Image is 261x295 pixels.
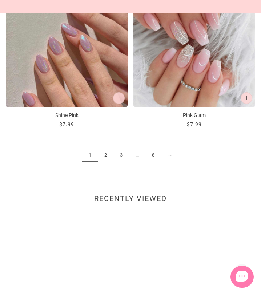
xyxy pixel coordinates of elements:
[241,92,252,104] button: Add to cart
[133,112,255,119] p: Pink Glam
[161,149,179,162] a: →
[129,149,145,162] span: ...
[82,149,98,162] span: 1
[145,149,161,162] a: 8
[59,121,74,127] span: $7.99
[6,197,255,203] h2: Recently viewed
[6,112,128,119] p: Shine Pink
[113,92,125,104] button: Add to cart
[187,121,202,127] span: $7.99
[98,149,113,162] a: 2
[113,149,129,162] a: 3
